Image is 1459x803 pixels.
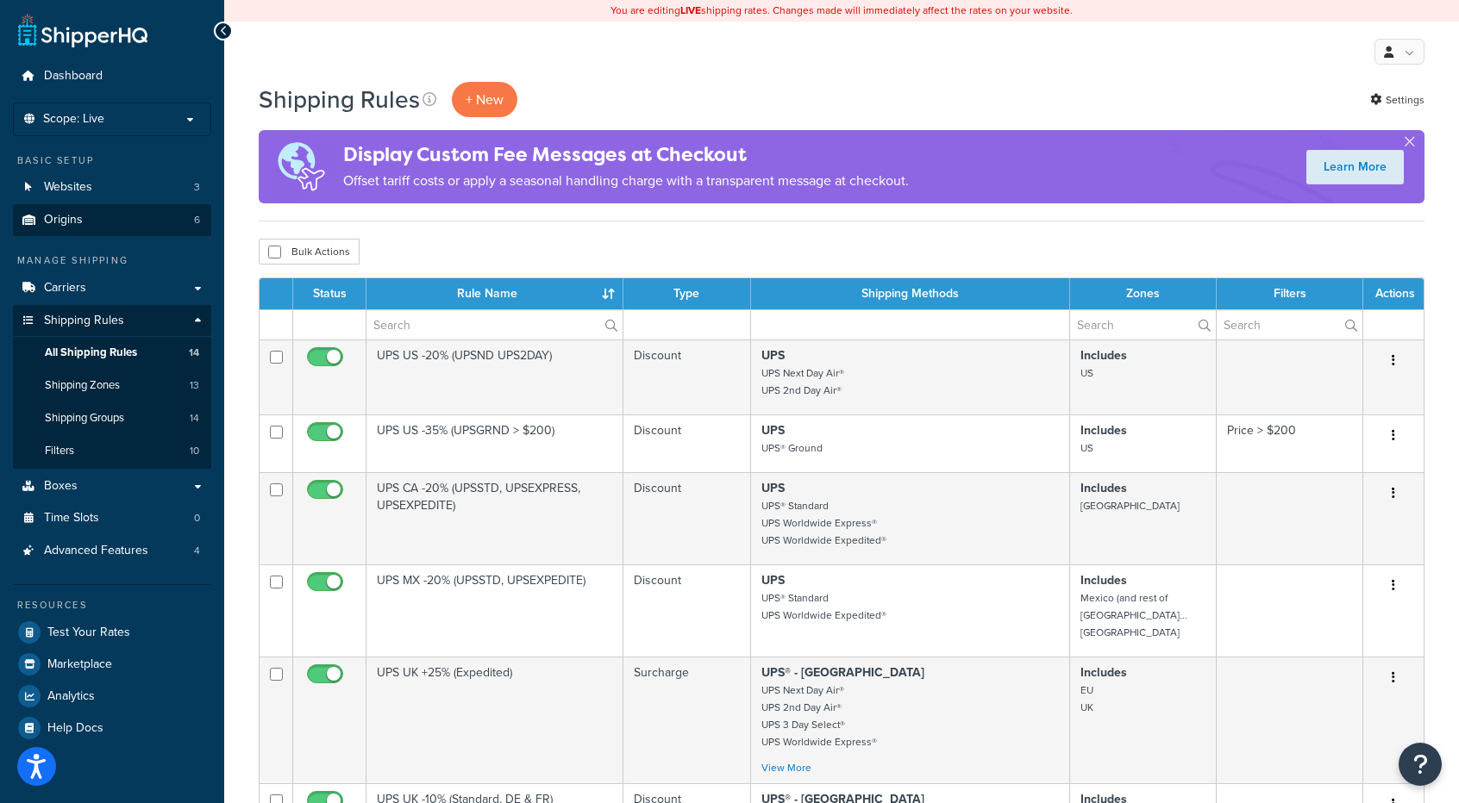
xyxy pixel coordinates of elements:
span: Origins [44,213,83,227]
strong: Includes [1080,663,1127,682]
td: Discount [623,339,750,414]
li: Shipping Rules [13,305,211,469]
span: 3 [194,180,200,195]
th: Actions [1363,278,1424,309]
b: LIVE [680,3,701,18]
small: UPS Next Day Air® UPS 2nd Day Air® [761,365,844,398]
a: Filters 10 [13,435,211,467]
a: Dashboard [13,60,211,92]
strong: UPS® - [GEOGRAPHIC_DATA] [761,663,924,682]
div: Resources [13,598,211,613]
td: UPS UK +25% (Expedited) [366,657,623,783]
a: Shipping Zones 13 [13,370,211,401]
span: Shipping Rules [44,314,124,328]
span: Shipping Zones [45,378,120,393]
td: UPS US -35% (UPSGRND > $200) [366,414,623,472]
span: Shipping Groups [45,411,124,426]
td: UPS MX -20% (UPSSTD, UPSEXPEDITE) [366,564,623,657]
strong: UPS [761,421,785,439]
a: Help Docs [13,713,211,744]
span: Analytics [47,689,95,704]
span: Dashboard [44,69,103,84]
td: Surcharge [623,657,750,783]
a: Shipping Groups 14 [13,402,211,434]
a: View More [761,760,811,775]
a: Advanced Features 4 [13,535,211,567]
td: UPS US -20% (UPSND UPS2DAY) [366,339,623,414]
p: Offset tariff costs or apply a seasonal handling charge with a transparent message at checkout. [343,169,909,193]
td: Price > $200 [1217,414,1363,472]
span: Time Slots [44,511,99,526]
span: 4 [194,544,200,558]
small: Mexico (and rest of [GEOGRAPHIC_DATA]... [GEOGRAPHIC_DATA] [1080,590,1187,640]
a: Settings [1370,88,1425,112]
th: Filters [1217,278,1363,309]
a: Origins 6 [13,204,211,236]
a: Carriers [13,272,211,304]
a: Boxes [13,470,211,502]
div: Basic Setup [13,153,211,168]
span: Help Docs [47,721,103,736]
span: 13 [190,378,199,393]
td: UPS CA -20% (UPSSTD, UPSEXPRESS, UPSEXPEDITE) [366,472,623,564]
strong: UPS [761,571,785,589]
a: Analytics [13,681,211,712]
input: Search [366,310,623,339]
span: 14 [190,411,199,426]
strong: Includes [1080,479,1127,497]
small: UPS® Standard UPS Worldwide Expedited® [761,590,886,623]
li: Advanced Features [13,535,211,567]
span: 0 [194,511,200,526]
li: Shipping Groups [13,402,211,434]
img: duties-banner-06bc72dcb5fe05cb3f9472aba00be2ae8eb53ab6f0d8bb03d382ba314ac3c341.png [259,130,343,203]
td: Discount [623,472,750,564]
span: Boxes [44,479,78,494]
span: All Shipping Rules [45,345,137,360]
th: Shipping Methods [751,278,1071,309]
th: Type [623,278,750,309]
a: Test Your Rates [13,617,211,648]
strong: Includes [1080,571,1127,589]
span: Advanced Features [44,544,148,558]
a: ShipperHQ Home [18,13,147,47]
strong: UPS [761,479,785,497]
span: 14 [189,345,199,360]
a: Learn More [1306,150,1404,184]
a: Time Slots 0 [13,502,211,534]
small: US [1080,365,1093,381]
a: Marketplace [13,649,211,680]
a: All Shipping Rules 14 [13,337,211,369]
li: Shipping Zones [13,370,211,401]
a: Websites 3 [13,171,211,203]
li: Filters [13,435,211,467]
li: Origins [13,204,211,236]
td: Discount [623,564,750,657]
small: UPS® Standard UPS Worldwide Express® UPS Worldwide Expedited® [761,498,886,548]
small: UPS® Ground [761,440,823,456]
span: Websites [44,180,92,195]
strong: Includes [1080,346,1127,364]
div: Manage Shipping [13,253,211,268]
span: 6 [194,213,200,227]
span: 10 [190,444,199,458]
small: EU UK [1080,682,1093,715]
small: [GEOGRAPHIC_DATA] [1080,498,1180,514]
p: + New [452,82,517,117]
th: Rule Name : activate to sort column ascending [366,278,623,309]
li: Time Slots [13,502,211,534]
span: Scope: Live [43,112,104,127]
a: Shipping Rules [13,305,211,337]
button: Bulk Actions [259,239,360,265]
small: US [1080,440,1093,456]
button: Open Resource Center [1399,743,1442,786]
li: All Shipping Rules [13,337,211,369]
span: Carriers [44,281,86,296]
h1: Shipping Rules [259,83,420,116]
